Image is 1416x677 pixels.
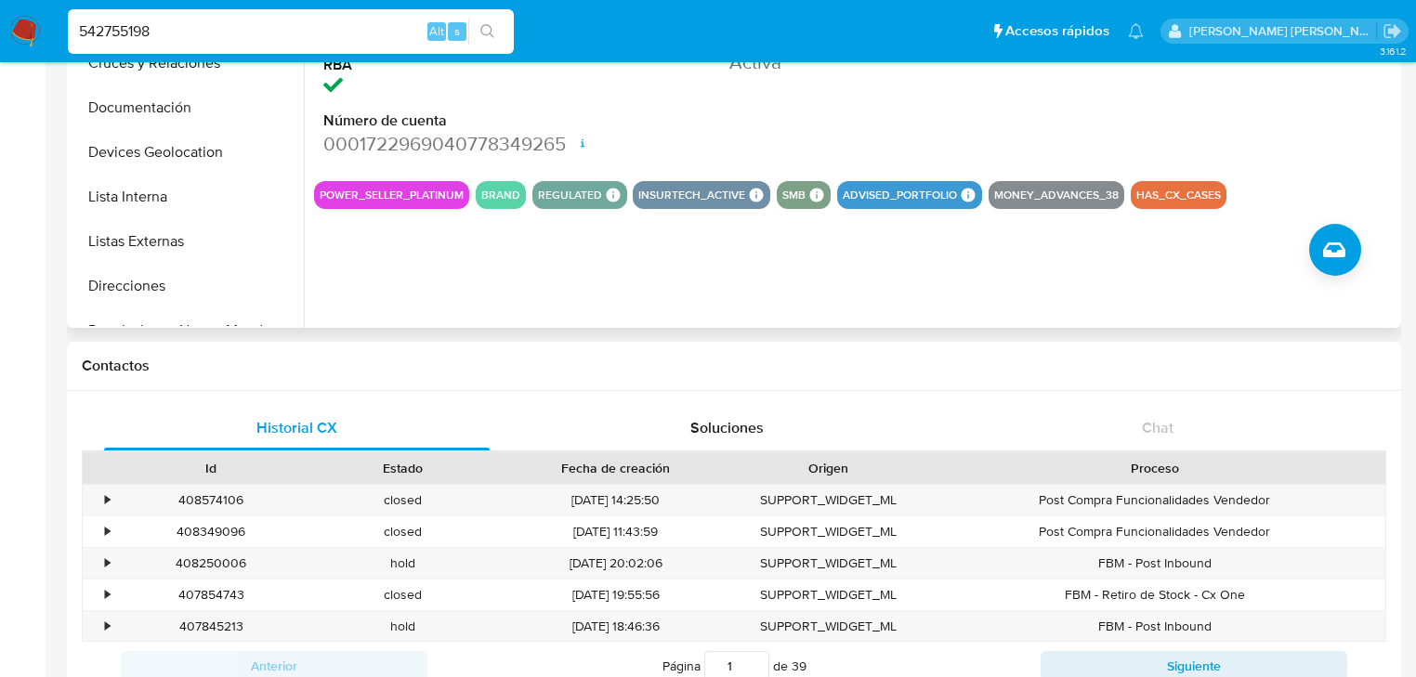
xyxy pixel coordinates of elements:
div: SUPPORT_WIDGET_ML [732,579,924,610]
div: 408349096 [115,516,308,547]
div: Proceso [937,459,1372,477]
div: SUPPORT_WIDGET_ML [732,516,924,547]
div: FBM - Post Inbound [924,548,1385,579]
div: FBM - Retiro de Stock - Cx One [924,579,1385,610]
input: Buscar usuario o caso... [68,20,514,44]
div: 408574106 [115,485,308,515]
span: 39 [792,657,806,675]
div: [DATE] 20:02:06 [499,548,732,579]
span: Chat [1142,417,1173,438]
span: Soluciones [690,417,764,438]
div: Estado [321,459,487,477]
div: Post Compra Funcionalidades Vendedor [924,516,1385,547]
span: Accesos rápidos [1005,21,1109,41]
div: 407854743 [115,579,308,610]
div: [DATE] 19:55:56 [499,579,732,610]
div: Post Compra Funcionalidades Vendedor [924,485,1385,515]
div: SUPPORT_WIDGET_ML [732,485,924,515]
div: [DATE] 18:46:36 [499,611,732,642]
span: 3.161.2 [1380,44,1407,59]
a: Notificaciones [1128,23,1144,39]
div: SUPPORT_WIDGET_ML [732,611,924,642]
div: closed [308,516,500,547]
div: • [105,618,110,635]
div: 407845213 [115,611,308,642]
dt: Número de cuenta [323,111,575,131]
button: Listas Externas [72,219,304,264]
h1: Contactos [82,357,1386,375]
dt: RBA [323,55,575,75]
button: Documentación [72,85,304,130]
div: hold [308,611,500,642]
div: hold [308,548,500,579]
div: SUPPORT_WIDGET_ML [732,548,924,579]
div: [DATE] 11:43:59 [499,516,732,547]
div: • [105,586,110,604]
div: Fecha de creación [512,459,719,477]
button: Lista Interna [72,175,304,219]
p: michelleangelica.rodriguez@mercadolibre.com.mx [1189,22,1377,40]
button: Direcciones [72,264,304,308]
button: search-icon [468,19,506,45]
dd: 0001722969040778349265 [323,131,575,157]
a: Salir [1383,21,1402,41]
span: Historial CX [256,417,337,438]
div: 408250006 [115,548,308,579]
div: • [105,554,110,572]
div: Id [128,459,295,477]
div: closed [308,485,500,515]
span: Alt [429,22,444,40]
button: Cruces y Relaciones [72,41,304,85]
div: FBM - Post Inbound [924,611,1385,642]
div: Origen [745,459,911,477]
div: • [105,491,110,509]
button: Restricciones Nuevo Mundo [72,308,304,353]
div: closed [308,579,500,610]
div: [DATE] 14:25:50 [499,485,732,515]
div: • [105,523,110,540]
span: s [454,22,460,40]
button: Devices Geolocation [72,130,304,175]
